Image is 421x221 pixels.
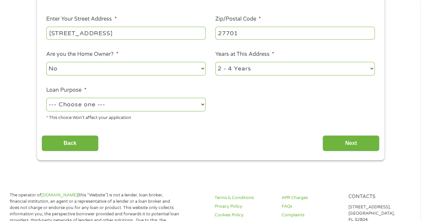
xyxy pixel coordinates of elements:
a: [DOMAIN_NAME] [41,192,78,198]
a: Complaints [282,212,340,218]
label: Loan Purpose [46,87,86,94]
label: Years at This Address [215,51,274,58]
a: FAQs [282,203,340,210]
a: Cookies Policy [215,212,274,218]
h4: Contacts [348,194,407,200]
label: Enter Your Street Address [46,16,116,23]
label: Zip/Postal Code [215,16,261,23]
a: APR Charges [282,195,340,201]
a: Privacy Policy [215,203,274,210]
a: Terms & Conditions [215,195,274,201]
label: Are you the Home Owner? [46,51,118,58]
input: Back [42,135,99,152]
div: * This choice Won’t affect your application [46,112,206,121]
input: Next [322,135,379,152]
input: 1 Main Street [46,27,206,39]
